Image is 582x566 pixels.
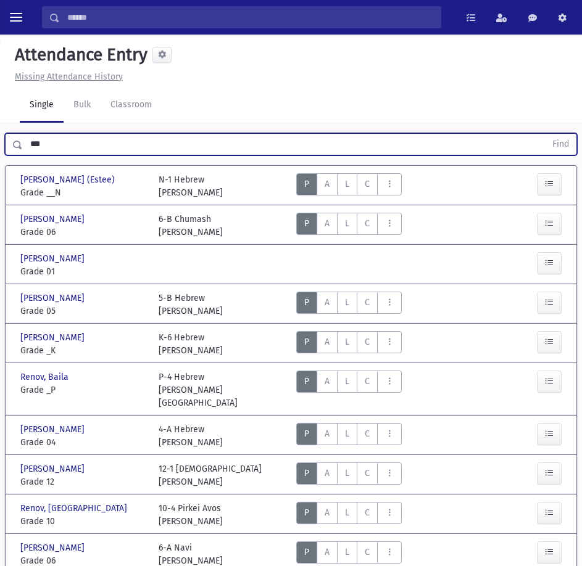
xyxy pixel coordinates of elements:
[325,179,330,189] span: A
[20,436,146,449] span: Grade 04
[20,344,146,357] span: Grade _K
[296,371,402,409] div: AttTypes
[20,292,87,305] span: [PERSON_NAME]
[345,468,349,478] span: L
[20,213,87,226] span: [PERSON_NAME]
[20,541,87,554] span: [PERSON_NAME]
[325,429,330,439] span: A
[20,371,71,383] span: Renov, Baila
[325,337,330,347] span: A
[159,331,223,357] div: K-6 Hebrew [PERSON_NAME]
[159,173,223,199] div: N-1 Hebrew [PERSON_NAME]
[345,218,349,229] span: L
[365,547,370,557] span: C
[365,507,370,518] span: C
[325,297,330,308] span: A
[20,462,87,475] span: [PERSON_NAME]
[20,88,64,123] a: Single
[304,218,309,229] span: P
[159,462,262,488] div: 12-1 [DEMOGRAPHIC_DATA] [PERSON_NAME]
[10,44,148,65] h5: Attendance Entry
[159,213,223,239] div: 6-B Chumash [PERSON_NAME]
[20,305,146,318] span: Grade 05
[20,173,117,186] span: [PERSON_NAME] (Estee)
[20,186,146,199] span: Grade __N
[296,292,402,318] div: AttTypes
[296,462,402,488] div: AttTypes
[304,337,309,347] span: P
[325,468,330,478] span: A
[345,376,349,387] span: L
[304,429,309,439] span: P
[304,376,309,387] span: P
[296,502,402,528] div: AttTypes
[325,376,330,387] span: A
[365,429,370,439] span: C
[365,179,370,189] span: C
[365,218,370,229] span: C
[20,331,87,344] span: [PERSON_NAME]
[365,468,370,478] span: C
[60,6,441,28] input: Search
[64,88,101,123] a: Bulk
[345,429,349,439] span: L
[159,292,223,318] div: 5-B Hebrew [PERSON_NAME]
[304,507,309,518] span: P
[10,72,123,82] a: Missing Attendance History
[159,502,223,528] div: 10-4 Pirkei Avos [PERSON_NAME]
[345,297,349,308] span: L
[345,337,349,347] span: L
[365,297,370,308] span: C
[345,179,349,189] span: L
[545,134,576,155] button: Find
[20,423,87,436] span: [PERSON_NAME]
[20,475,146,488] span: Grade 12
[101,88,162,123] a: Classroom
[296,331,402,357] div: AttTypes
[159,371,285,409] div: P-4 Hebrew [PERSON_NAME] [GEOGRAPHIC_DATA]
[20,265,146,278] span: Grade 01
[20,252,87,265] span: [PERSON_NAME]
[20,502,130,515] span: Renov, [GEOGRAPHIC_DATA]
[296,423,402,449] div: AttTypes
[304,179,309,189] span: P
[304,297,309,308] span: P
[296,213,402,239] div: AttTypes
[365,337,370,347] span: C
[20,226,146,239] span: Grade 06
[5,6,27,28] button: toggle menu
[304,547,309,557] span: P
[296,173,402,199] div: AttTypes
[365,376,370,387] span: C
[15,72,123,82] u: Missing Attendance History
[159,423,223,449] div: 4-A Hebrew [PERSON_NAME]
[20,515,146,528] span: Grade 10
[325,218,330,229] span: A
[325,507,330,518] span: A
[20,383,146,396] span: Grade _P
[345,507,349,518] span: L
[304,468,309,478] span: P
